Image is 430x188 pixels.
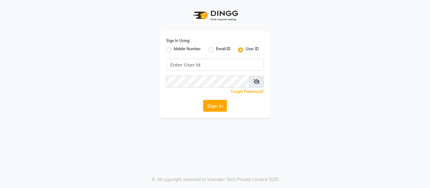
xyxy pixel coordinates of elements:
[231,89,264,94] a: Forgot Password?
[246,46,259,54] label: User ID
[166,76,250,88] input: Username
[216,46,230,54] label: Email ID
[190,6,240,25] img: logo1.svg
[203,100,227,112] button: Sign In
[166,59,264,71] input: Username
[166,38,190,44] label: Sign In Using:
[174,46,201,54] label: Mobile Number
